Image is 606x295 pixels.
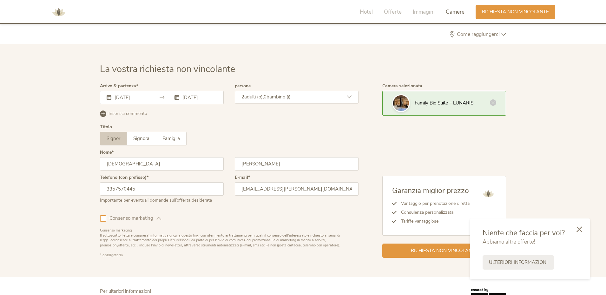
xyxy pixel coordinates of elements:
[397,208,470,217] li: Consulenza personalizzata
[384,8,402,16] span: Offerte
[446,8,464,16] span: Camere
[100,196,224,204] div: Importante per eventuali domande sull’offerta desiderata
[100,288,151,294] span: Per ulteriori informazioni
[413,8,435,16] span: Immagini
[480,186,496,202] img: AMONTI & LUNARIS Wellnessresort
[455,32,501,37] span: Come raggiungerci
[489,259,548,266] span: Ulteriori informazioni
[106,215,156,222] span: Consenso marketing
[113,94,149,101] input: Arrivo
[267,94,291,100] span: bambino (i)
[162,135,180,142] span: Famiglia
[483,238,535,245] span: Abbiamo altre offerte!
[393,95,409,111] img: La vostra richiesta non vincolante
[100,63,235,75] span: La vostra richiesta non vincolante
[49,3,68,22] img: AMONTI & LUNARIS Wellnessresort
[382,83,422,89] span: Camera selezionata
[241,94,244,100] span: 2
[100,182,224,196] input: Telefono (con prefisso)
[133,135,149,142] span: Signora
[100,233,347,248] div: Il sottoscritto, letta e compresa , con riferimento ai trattamenti per i quali il consenso dell’i...
[109,111,147,117] span: Inserisci commento
[100,228,132,233] b: Consenso marketing
[483,228,565,238] span: Niente che faccia per voi?
[235,84,251,88] label: persone
[415,100,473,106] span: Family Bio Suite – LUNARIS
[360,8,373,16] span: Hotel
[100,84,138,88] label: Arrivo & partenza
[235,182,359,196] input: E-mail
[100,150,114,155] label: Nome
[397,217,470,226] li: Tariffe vantaggiose
[482,9,549,15] span: Richiesta non vincolante
[181,94,217,101] input: Partenza
[100,125,112,129] div: Titolo
[100,252,359,258] div: * obbligatorio
[100,175,148,180] label: Telefono (con prefisso)
[483,255,554,270] a: Ulteriori informazioni
[397,199,470,208] li: Vantaggio per prenotazione diretta
[100,157,224,171] input: Nome
[235,157,359,171] input: Cognome
[411,247,478,254] span: Richiesta non vincolante
[49,10,68,14] a: AMONTI & LUNARIS Wellnessresort
[244,94,264,100] span: adulti (o),
[264,94,267,100] span: 0
[392,186,469,196] span: Garanzia miglior prezzo
[148,233,199,238] a: l’informativa di cui a questo link
[107,135,120,142] span: Signor
[235,175,250,180] label: E-mail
